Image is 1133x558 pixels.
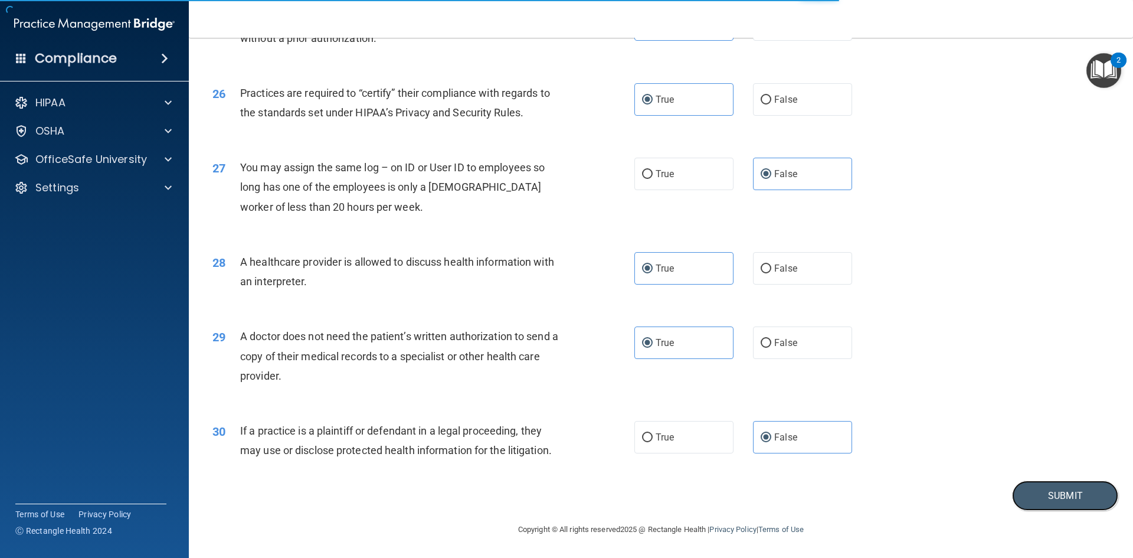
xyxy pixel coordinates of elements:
a: Terms of Use [758,525,804,534]
span: Appointment reminders are allowed under the HIPAA Privacy Rule without a prior authorization. [240,12,552,44]
input: False [761,265,771,273]
span: 27 [212,161,225,175]
button: Open Resource Center, 2 new notifications [1086,53,1121,88]
a: Settings [14,181,172,195]
span: True [656,432,674,443]
span: 29 [212,330,225,344]
h4: Compliance [35,50,117,67]
a: Privacy Policy [78,508,132,520]
a: OfficeSafe University [14,152,172,167]
span: A doctor does not need the patient’s written authorization to send a copy of their medical record... [240,330,558,381]
input: False [761,170,771,179]
span: True [656,263,674,274]
p: OfficeSafe University [35,152,147,167]
p: OSHA [35,124,65,138]
span: True [656,94,674,105]
span: 26 [212,87,225,101]
span: False [774,432,797,443]
span: True [656,168,674,180]
input: True [642,339,653,348]
div: Copyright © All rights reserved 2025 @ Rectangle Health | | [446,511,876,549]
p: HIPAA [35,96,66,110]
input: False [761,339,771,348]
a: Terms of Use [15,508,64,520]
button: Submit [1012,481,1118,511]
div: 2 [1116,60,1121,76]
span: True [656,337,674,348]
a: Privacy Policy [709,525,756,534]
span: You may assign the same log – on ID or User ID to employees so long has one of the employees is o... [240,161,545,213]
input: True [642,96,653,105]
span: 28 [212,256,225,270]
input: False [761,96,771,105]
input: True [642,265,653,273]
span: Practices are required to “certify” their compliance with regards to the standards set under HIPA... [240,87,550,119]
span: False [774,337,797,348]
span: 30 [212,425,225,439]
input: True [642,433,653,442]
span: False [774,94,797,105]
span: A healthcare provider is allowed to discuss health information with an interpreter. [240,256,554,288]
a: HIPAA [14,96,172,110]
span: Ⓒ Rectangle Health 2024 [15,525,112,537]
img: PMB logo [14,12,175,36]
p: Settings [35,181,79,195]
span: If a practice is a plaintiff or defendant in a legal proceeding, they may use or disclose protect... [240,425,552,456]
input: False [761,433,771,442]
a: OSHA [14,124,172,138]
input: True [642,170,653,179]
span: False [774,263,797,274]
span: False [774,168,797,180]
